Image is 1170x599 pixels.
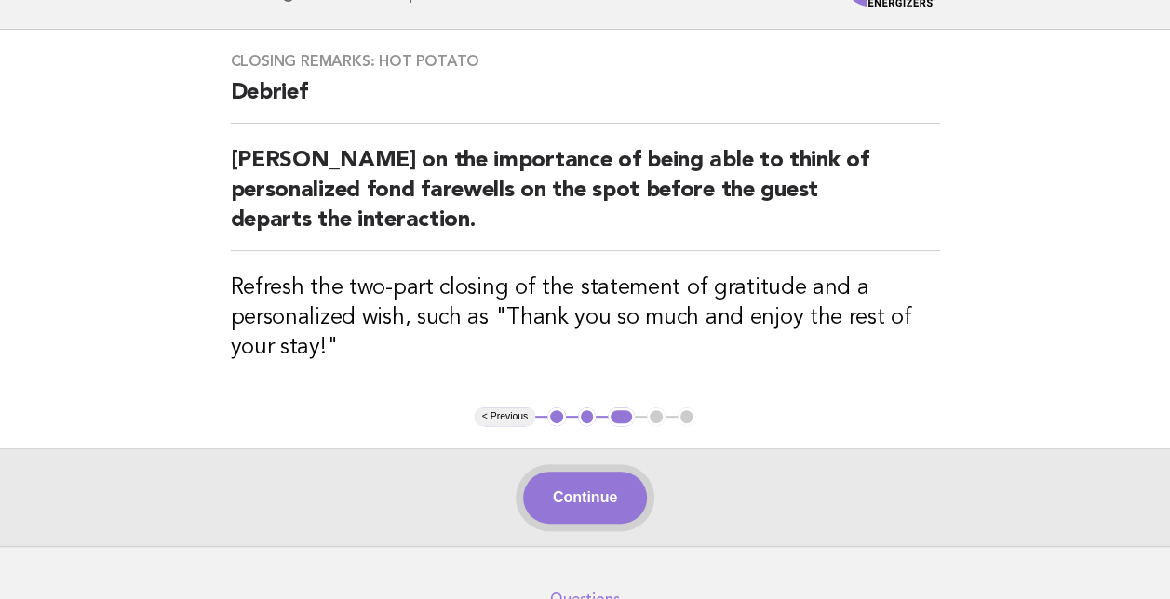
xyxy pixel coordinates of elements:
[231,273,940,363] h3: Refresh the two-part closing of the statement of gratitude and a personalized wish, such as "Than...
[475,407,535,426] button: < Previous
[547,407,566,426] button: 1
[231,52,940,71] h3: Closing remarks: Hot potato
[523,472,647,524] button: Continue
[608,407,635,426] button: 3
[231,78,940,124] h2: Debrief
[578,407,597,426] button: 2
[231,146,940,251] h2: [PERSON_NAME] on the importance of being able to think of personalized fond farewells on the spot...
